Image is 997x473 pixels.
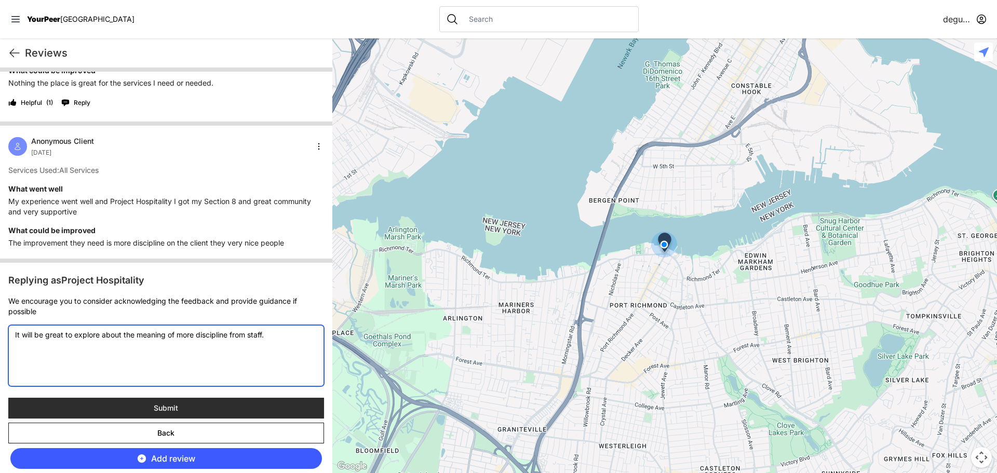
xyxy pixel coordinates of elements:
button: Helpful(1) [8,94,53,111]
img: Google [335,460,369,473]
p: All Services [8,165,324,175]
h1: Reviews [25,46,324,60]
h4: What could be improved [8,225,324,236]
span: ( 1 ) [46,99,53,107]
input: Search [463,14,632,24]
span: Services Used: [8,166,59,174]
p: My experience went well and Project Hospitality I got my Section 8 and great community and very s... [8,196,324,217]
a: Open this area in Google Maps (opens a new window) [335,460,369,473]
button: Add review [10,448,322,469]
div: [DATE] [31,148,94,157]
span: Anonymous Client [31,136,94,146]
button: Submit [8,398,324,418]
h4: What went well [8,184,324,194]
button: Back [8,423,324,443]
span: YourPeer [27,15,60,23]
span: [GEOGRAPHIC_DATA] [60,15,134,23]
button: Map camera controls [971,447,992,468]
button: deguyot [943,13,987,25]
p: Nothing the place is great for the services I need or needed. [8,78,324,88]
button: Reply [61,94,90,111]
span: Submit [154,403,178,413]
p: The improvement they need is more discipline on the client they very nice people [8,238,324,248]
span: deguyot [943,13,972,25]
p: We encourage you to consider acknowledging the feedback and provide guidance if possible [8,296,324,317]
span: Add review [151,452,195,465]
a: YourPeer[GEOGRAPHIC_DATA] [27,16,134,22]
span: Helpful [21,99,42,107]
div: You are here! [651,232,677,258]
h3: Replying as Project Hospitality [8,273,324,288]
span: Reply [74,99,90,107]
